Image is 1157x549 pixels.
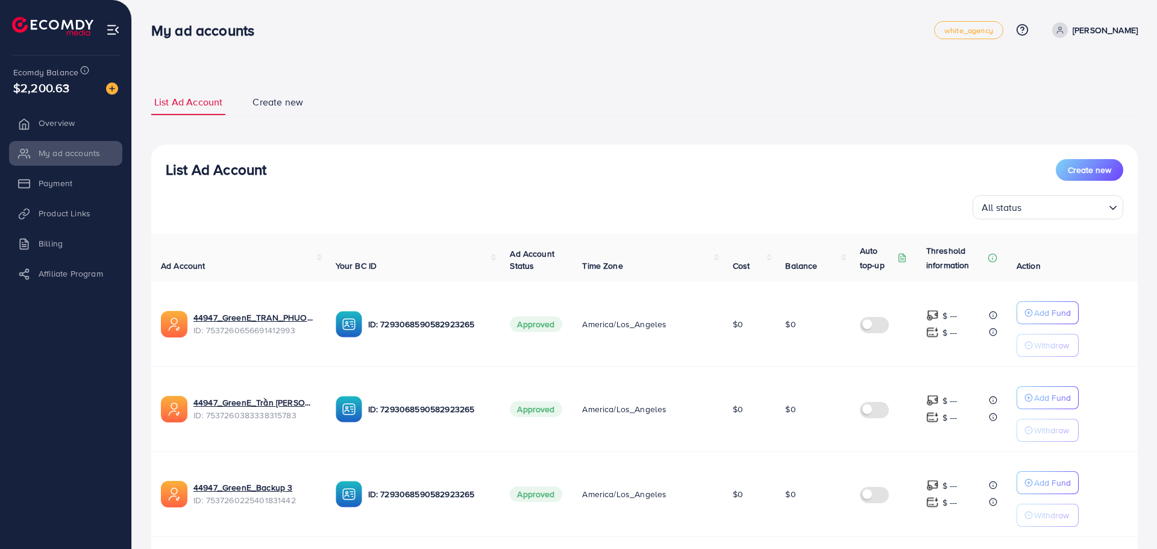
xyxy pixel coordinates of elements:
[336,396,362,422] img: ic-ba-acc.ded83a64.svg
[942,478,958,493] p: $ ---
[193,409,316,421] span: ID: 7537260383338315783
[161,260,205,272] span: Ad Account
[193,397,316,409] a: 44947_GreenE_Trần [PERSON_NAME]
[926,309,939,322] img: top-up amount
[942,394,958,408] p: $ ---
[1034,508,1069,522] p: Withdraw
[193,312,316,336] div: <span class='underline'>44947_GreenE_TRAN_PHUONG_KIEU</span></br>7537260656691412993
[1034,338,1069,353] p: Withdraw
[336,311,362,337] img: ic-ba-acc.ded83a64.svg
[106,23,120,37] img: menu
[510,486,562,502] span: Approved
[1017,301,1079,324] button: Add Fund
[510,316,562,332] span: Approved
[193,312,316,324] a: 44947_GreenE_TRAN_PHUONG_KIEU
[1047,22,1138,38] a: [PERSON_NAME]
[926,243,985,272] p: Threshold information
[1017,260,1041,272] span: Action
[13,79,69,96] span: $2,200.63
[161,481,187,507] img: ic-ads-acc.e4c84228.svg
[926,394,939,407] img: top-up amount
[12,17,93,36] img: logo
[944,27,993,34] span: white_agency
[733,260,750,272] span: Cost
[151,22,264,39] h3: My ad accounts
[942,325,958,340] p: $ ---
[336,260,377,272] span: Your BC ID
[1034,391,1071,405] p: Add Fund
[1056,159,1123,181] button: Create new
[582,488,666,500] span: America/Los_Angeles
[368,317,491,331] p: ID: 7293068590582923265
[926,411,939,424] img: top-up amount
[785,488,795,500] span: $0
[1017,334,1079,357] button: Withdraw
[336,481,362,507] img: ic-ba-acc.ded83a64.svg
[13,66,78,78] span: Ecomdy Balance
[166,161,266,178] h3: List Ad Account
[1017,386,1079,409] button: Add Fund
[161,311,187,337] img: ic-ads-acc.e4c84228.svg
[154,95,222,109] span: List Ad Account
[1034,475,1071,490] p: Add Fund
[1073,23,1138,37] p: [PERSON_NAME]
[510,401,562,417] span: Approved
[582,260,622,272] span: Time Zone
[926,326,939,339] img: top-up amount
[1017,504,1079,527] button: Withdraw
[926,479,939,492] img: top-up amount
[368,487,491,501] p: ID: 7293068590582923265
[252,95,303,109] span: Create new
[785,403,795,415] span: $0
[942,309,958,323] p: $ ---
[733,318,743,330] span: $0
[973,195,1123,219] div: Search for option
[193,482,316,494] a: 44947_GreenE_Backup 3
[193,494,316,506] span: ID: 7537260225401831442
[942,410,958,425] p: $ ---
[785,318,795,330] span: $0
[193,397,316,421] div: <span class='underline'>44947_GreenE_Trần Phương Kiều</span></br>7537260383338315783
[510,248,554,272] span: Ad Account Status
[979,199,1024,216] span: All status
[733,403,743,415] span: $0
[1026,196,1104,216] input: Search for option
[193,482,316,506] div: <span class='underline'>44947_GreenE_Backup 3</span></br>7537260225401831442
[582,403,666,415] span: America/Los_Angeles
[942,495,958,510] p: $ ---
[860,243,895,272] p: Auto top-up
[1017,471,1079,494] button: Add Fund
[733,488,743,500] span: $0
[934,21,1003,39] a: white_agency
[582,318,666,330] span: America/Los_Angeles
[368,402,491,416] p: ID: 7293068590582923265
[161,396,187,422] img: ic-ads-acc.e4c84228.svg
[106,83,118,95] img: image
[1034,306,1071,320] p: Add Fund
[1017,419,1079,442] button: Withdraw
[1068,164,1111,176] span: Create new
[785,260,817,272] span: Balance
[1034,423,1069,438] p: Withdraw
[193,324,316,336] span: ID: 7537260656691412993
[926,496,939,509] img: top-up amount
